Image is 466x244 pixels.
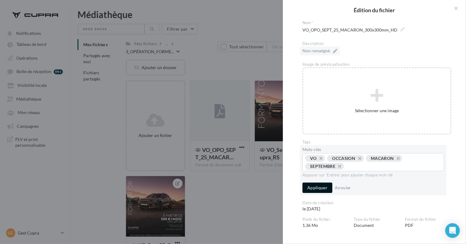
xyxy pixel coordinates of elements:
div: PDF [405,217,456,228]
span: VO_OPO_SEPT_25_MACARON_300x300mm_HD [302,26,405,34]
div: 1.36 Mo [302,217,354,228]
h2: Édition du fichier [293,7,456,13]
div: Description [302,41,451,46]
div: le [DATE] [302,200,354,212]
div: Type du fichier [354,217,400,222]
div: Sélectionner une image [303,108,450,114]
div: VO [310,156,317,161]
button: Annuler [332,184,353,191]
label: Mots-clés [302,147,321,152]
div: Date de création [302,200,349,206]
div: Open Intercom Messenger [445,223,460,238]
div: MACARON [371,156,394,161]
span: Non renseigné [302,46,337,55]
div: SEPTEMBRE [310,164,335,169]
div: Image de prévisualisation [302,62,451,67]
div: Poids du fichier [302,217,349,222]
div: Document [354,217,405,228]
div: Appuyer sur 'Entrée' pour ajouter chaque mot-clé [302,172,444,178]
div: Format du fichier [405,217,451,222]
div: Tags [302,139,451,145]
div: OCCASION [332,156,355,161]
button: Appliquer [302,183,332,193]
